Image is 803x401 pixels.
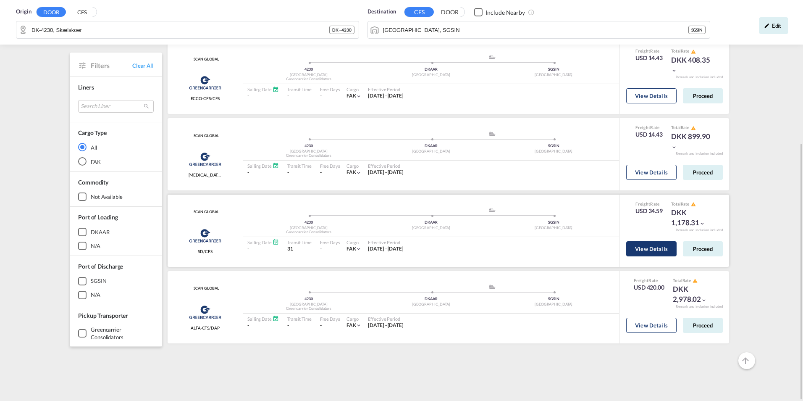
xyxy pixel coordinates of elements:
div: 01 Jul 2025 - 30 Sep 2025 [368,169,404,176]
span: [DATE] - [DATE] [368,169,404,175]
md-icon: Schedules Available [273,86,279,92]
div: Remark and Inclusion included [669,304,729,309]
div: 31 [287,245,312,253]
button: CFS [404,7,434,17]
span: 4230 [304,143,313,148]
div: icon-pencilEdit [759,17,788,34]
div: Freight Rate [635,201,663,207]
div: Transit Time [287,86,312,92]
div: Cargo [346,316,362,322]
div: Contract / Rate Agreement / Tariff / Spot Pricing Reference Number: SCAN GLOBAL [192,57,219,62]
div: Greencarrier Consolidators [247,306,370,311]
md-icon: icon-chevron-down [356,246,362,252]
md-icon: icon-alert [693,278,698,283]
span: SCAN GLOBAL [192,133,219,139]
div: SGSIN [492,67,615,72]
div: DKK 408.35 [671,55,713,75]
button: View Details [626,318,677,333]
div: USD 420.00 [634,283,664,292]
div: - [287,92,312,100]
md-checkbox: N/A [78,290,154,299]
div: Transit Time [287,316,312,322]
div: Effective Period [368,163,404,169]
span: AUDIOLOGY-CFS/DAP [189,172,222,178]
div: - [320,169,322,176]
div: SGSIN [492,296,615,302]
md-checkbox: Greencarrier Consolidators [78,326,154,341]
md-icon: icon-chevron-down [356,170,362,176]
div: Greencarrier Consolidators [247,153,370,158]
md-icon: assets/icons/custom/ship-fill.svg [487,55,497,59]
span: 4230 [304,296,313,301]
div: SGSIN [492,220,615,225]
div: Sailing Date [247,239,279,245]
span: [DATE] - [DATE] [368,322,404,328]
span: FAK [346,322,356,328]
div: Free Days [320,239,340,245]
button: Proceed [683,88,723,103]
button: icon-alert [692,278,698,284]
div: - [247,169,279,176]
button: View Details [626,88,677,103]
div: DKAAR [370,143,493,149]
div: Transit Time [287,239,312,245]
md-icon: icon-chevron-down [356,322,362,328]
span: SCAN GLOBAL [192,286,219,291]
button: CFS [67,8,97,17]
md-icon: icon-chevron-down [701,297,707,303]
button: Proceed [683,318,723,333]
md-icon: icon-arrow-up [740,356,751,366]
span: Liners [78,84,94,91]
div: DKK 899.90 [671,132,713,152]
div: - [247,92,279,100]
div: Sailing Date [247,163,279,169]
div: N/A [91,242,100,249]
div: Contract / Rate Agreement / Tariff / Spot Pricing Reference Number: SCAN GLOBAL [192,209,219,215]
md-icon: icon-alert [691,49,696,54]
div: Greencarrier Consolidators [91,326,154,341]
md-icon: assets/icons/custom/ship-fill.svg [487,285,497,289]
div: [GEOGRAPHIC_DATA] [247,149,370,154]
button: Proceed [683,241,723,256]
span: Destination [367,8,396,16]
div: Cargo Type [78,128,107,137]
div: [GEOGRAPHIC_DATA] [492,149,615,154]
md-icon: icon-pencil [764,23,770,29]
div: Freight Rate [634,277,664,283]
span: SCAN GLOBAL [192,209,219,215]
span: 4230 [304,67,313,71]
button: DOOR [37,7,66,17]
div: DKK 2,978.02 [673,284,715,304]
md-icon: Schedules Available [273,239,279,245]
div: DKAAR [370,220,493,225]
div: [GEOGRAPHIC_DATA] [492,302,615,307]
button: icon-alert [690,48,696,55]
div: Cargo [346,86,362,92]
span: ALFA-CFS/DAP [191,325,220,331]
div: - [320,322,322,329]
md-icon: icon-alert [691,202,696,207]
div: DKK 1,178.31 [671,208,713,228]
div: Include Nearby [485,8,525,17]
div: DKAAR [370,67,493,72]
span: FAK [346,245,356,252]
div: DKAAR [91,228,110,235]
div: [GEOGRAPHIC_DATA] [247,302,370,307]
div: Total Rate [671,124,713,131]
div: not available [91,193,123,200]
div: Free Days [320,163,340,169]
md-icon: icon-chevron-down [671,144,677,150]
img: Greencarrier Consolidators [186,302,224,323]
md-icon: icon-alert [691,126,696,131]
button: icon-alert [690,125,696,131]
md-checkbox: DKAAR [78,228,154,236]
md-icon: Schedules Available [273,162,279,169]
div: Cargo [346,239,362,245]
div: [GEOGRAPHIC_DATA] [370,225,493,231]
span: 4230 [304,220,313,224]
span: SCAN GLOBAL [192,57,219,62]
div: Remark and Inclusion included [669,151,729,156]
div: Effective Period [368,316,404,322]
div: Free Days [320,316,340,322]
span: Port of Discharge [78,263,123,270]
